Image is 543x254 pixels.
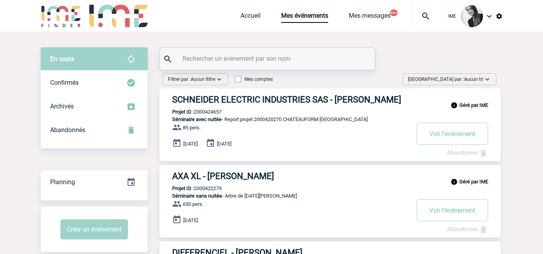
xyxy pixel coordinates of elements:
span: 650 pers. [183,201,203,207]
span: [GEOGRAPHIC_DATA] par : [408,75,483,83]
a: AXA XL - [PERSON_NAME] [160,171,501,181]
b: Géré par IME [459,102,488,108]
a: Accueil [240,12,261,23]
a: Abandonner [447,149,488,156]
h3: AXA XL - [PERSON_NAME] [172,171,409,181]
div: Retrouvez ici tous vos évènements avant confirmation [41,47,148,71]
img: info_black_24dp.svg [451,178,458,185]
input: Rechercher un événement par son nom [180,53,356,64]
div: Retrouvez ici tous vos événements organisés par date et état d'avancement [41,170,148,194]
img: baseline_expand_more_white_24dp-b.png [215,75,223,83]
label: Mes comptes [235,77,273,82]
button: 99+ [390,9,398,16]
b: Projet ID : [172,185,194,191]
a: SCHNEIDER ELECTRIC INDUSTRIES SAS - [PERSON_NAME] [160,95,501,105]
p: 2000422279 [160,185,222,191]
span: Aucun tri [464,77,483,82]
img: baseline_expand_more_white_24dp-b.png [483,75,491,83]
a: Mes événements [281,12,328,23]
span: Planning [50,178,75,186]
span: 85 pers. [183,125,201,131]
img: info_black_24dp.svg [451,102,458,109]
button: Créer un événement [60,219,128,239]
p: - Arbre de [DATE][PERSON_NAME] [160,193,409,199]
a: Mes messages [349,12,391,23]
span: IME [448,13,456,19]
p: - Report projet 2000420270 CHATEAUFORM [GEOGRAPHIC_DATA] [160,116,409,122]
span: Confirmés [50,79,79,86]
span: Archivés [50,103,74,110]
b: Projet ID : [172,109,194,115]
span: [DATE] [183,217,198,223]
span: En cours [50,55,74,63]
span: Filtrer par : [168,75,215,83]
a: Abandonner [447,226,488,233]
p: 2000424657 [160,109,222,115]
b: Géré par IME [459,179,488,185]
span: Séminaire avec nuitée [172,116,222,122]
img: IME-Finder [41,5,82,27]
span: Aucun filtre [191,77,215,82]
div: Retrouvez ici tous les événements que vous avez décidé d'archiver [41,95,148,118]
span: [DATE] [217,141,231,147]
div: Retrouvez ici tous vos événements annulés [41,118,148,142]
span: Séminaire sans nuitée [172,193,222,199]
span: [DATE] [183,141,198,147]
button: Voir l'événement [417,123,488,145]
button: Voir l'événement [417,199,488,221]
img: 101050-0.jpg [461,5,483,27]
a: Planning [41,170,148,193]
h3: SCHNEIDER ELECTRIC INDUSTRIES SAS - [PERSON_NAME] [172,95,409,105]
span: Abandonnés [50,126,85,134]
